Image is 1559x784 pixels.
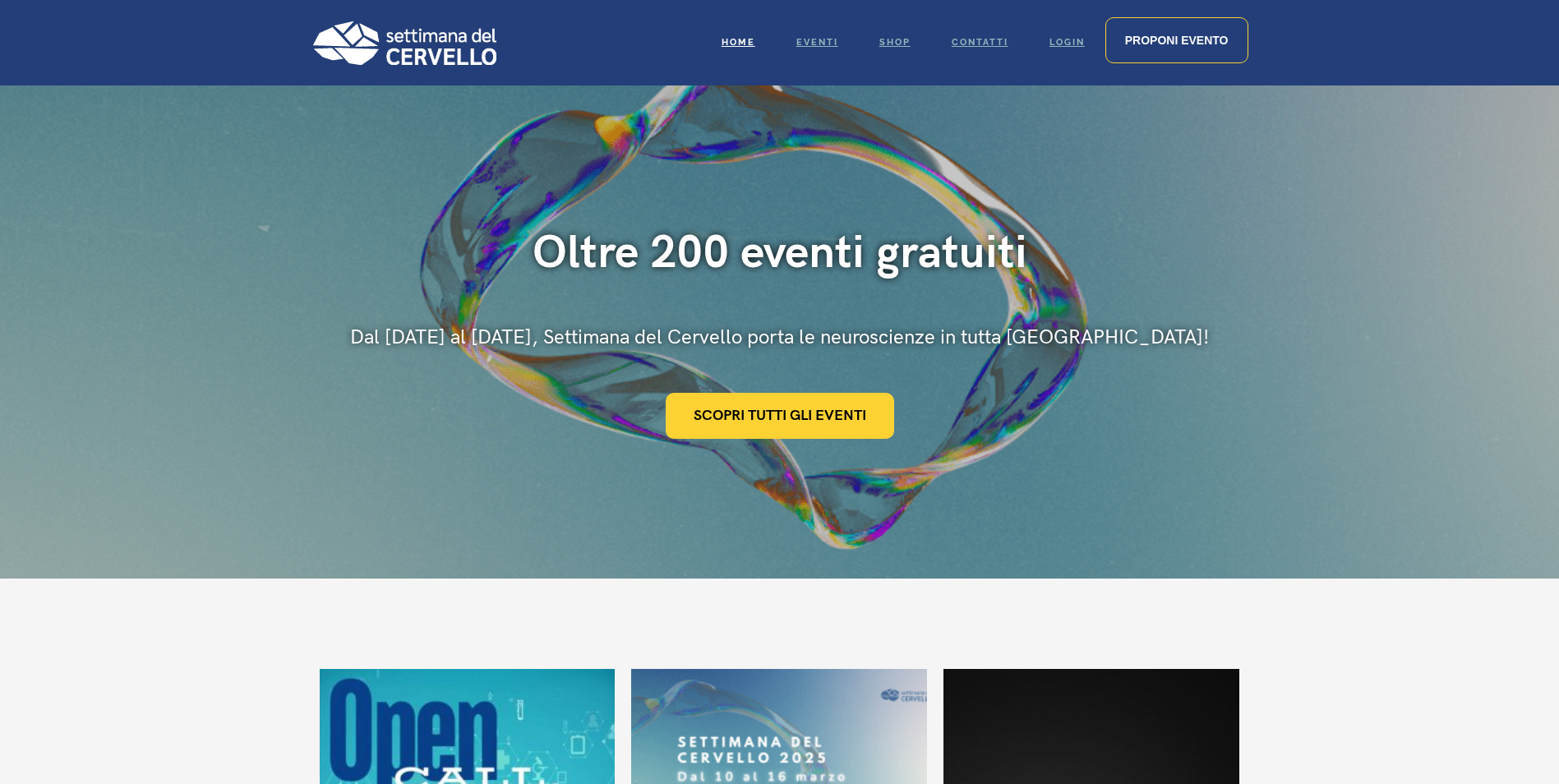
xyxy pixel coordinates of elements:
div: Dal [DATE] al [DATE], Settimana del Cervello porta le neuroscienze in tutta [GEOGRAPHIC_DATA]! [350,324,1209,352]
span: Proponi evento [1125,34,1229,47]
img: Logo [311,21,496,65]
span: Eventi [796,37,838,48]
a: Scopri tutti gli eventi [666,393,894,439]
a: Proponi evento [1105,17,1248,63]
span: Shop [879,37,911,48]
div: Oltre 200 eventi gratuiti [350,225,1209,282]
span: Login [1049,37,1085,48]
span: Home [722,37,755,48]
span: Contatti [952,37,1008,48]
